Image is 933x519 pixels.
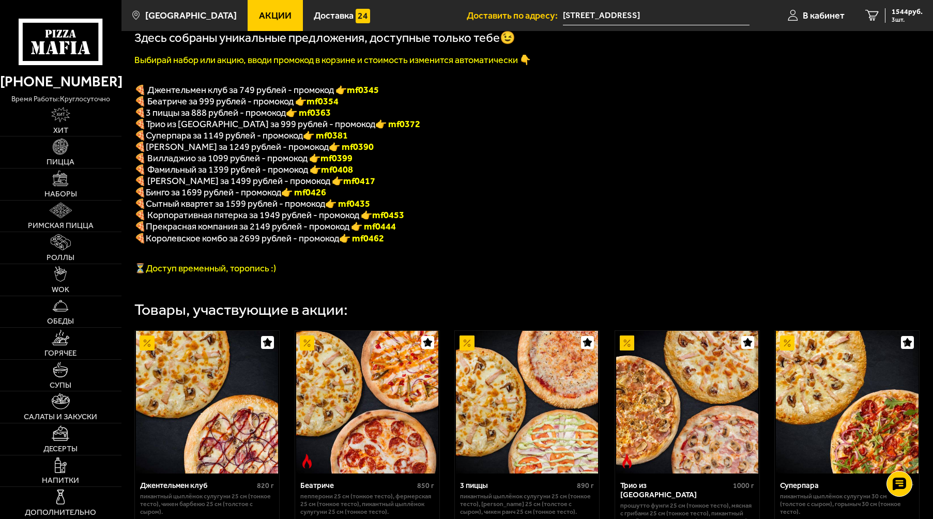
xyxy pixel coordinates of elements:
[300,454,314,468] img: Острое блюдо
[325,198,370,209] b: 👉 mf0435
[146,107,286,118] span: 3 пиццы за 888 рублей - промокод
[134,30,515,45] span: Здесь собраны уникальные предложения, доступные только тебе😉
[620,454,634,468] img: Острое блюдо
[146,233,339,244] span: Королевское комбо за 2699 рублей - промокод
[347,84,379,96] b: mf0345
[134,198,146,209] b: 🍕
[375,118,420,130] font: 👉 mf0372
[146,118,375,130] span: Трио из [GEOGRAPHIC_DATA] за 999 рублей - промокод
[351,221,396,232] font: 👉 mf0444
[286,107,331,118] font: 👉 mf0363
[44,349,77,357] span: Горячее
[44,190,77,198] span: Наборы
[145,11,237,20] span: [GEOGRAPHIC_DATA]
[53,127,68,134] span: Хит
[43,445,78,453] span: Десерты
[134,221,146,232] font: 🍕
[300,493,434,516] p: Пепперони 25 см (тонкое тесто), Фермерская 25 см (тонкое тесто), Пикантный цыплёнок сулугуни 25 с...
[329,141,374,152] b: 👉 mf0390
[460,493,594,516] p: Пикантный цыплёнок сулугуни 25 см (тонкое тесто), [PERSON_NAME] 25 см (толстое с сыром), Чикен Ра...
[300,335,314,350] img: Акционный
[134,302,348,317] div: Товары, участвующие в акции:
[343,175,375,187] b: mf0417
[296,331,438,473] img: Беатриче
[134,54,531,66] font: Выбирай набор или акцию, вводи промокод в корзине и стоимость изменится автоматически 👇
[25,509,96,516] span: Дополнительно
[456,331,598,473] img: 3 пиццы
[307,96,339,107] b: mf0354
[577,481,594,490] span: 890 г
[563,6,750,25] span: территория Горелово, Школьная улица, 43
[134,164,353,175] span: 🍕 Фамильный за 1399 рублей - промокод 👉
[563,6,750,25] input: Ваш адрес доставки
[134,187,146,198] b: 🍕
[892,17,923,23] span: 3 шт.
[134,130,146,141] font: 🍕
[146,187,281,198] span: Бинго за 1699 рублей - промокод
[134,263,276,274] span: ⏳Доступ временный, торопись :)
[300,481,415,490] div: Беатриче
[28,222,94,230] span: Римская пицца
[776,331,918,473] img: Суперпара
[52,286,69,294] span: WOK
[892,8,923,16] span: 1544 руб.
[140,335,154,350] img: Акционный
[295,331,439,473] a: АкционныйОстрое блюдоБеатриче
[733,481,754,490] span: 1000 г
[134,141,146,152] b: 🍕
[146,198,325,209] span: Сытный квартет за 1599 рублей - промокод
[134,96,339,107] span: 🍕 Беатриче за 999 рублей - промокод 👉
[134,118,146,130] font: 🍕
[417,481,434,490] span: 850 г
[321,164,353,175] b: mf0408
[616,331,758,473] img: Трио из Рио
[134,233,146,244] font: 🍕
[146,141,329,152] span: [PERSON_NAME] за 1249 рублей - промокод
[134,152,353,164] span: 🍕 Вилладжио за 1099 рублей - промокод 👉
[339,233,384,244] font: 👉 mf0462
[372,209,404,221] b: mf0453
[134,209,404,221] span: 🍕 Корпоративная пятерка за 1949 рублей - промокод 👉
[780,493,914,516] p: Пикантный цыплёнок сулугуни 30 см (толстое с сыром), Горыныч 30 см (тонкое тесто).
[780,335,794,350] img: Акционный
[615,331,759,473] a: АкционныйОстрое блюдоТрио из Рио
[467,11,563,20] span: Доставить по адресу:
[281,187,326,198] b: 👉 mf0426
[134,175,375,187] span: 🍕 [PERSON_NAME] за 1499 рублей - промокод 👉
[455,331,599,473] a: Акционный3 пиццы
[146,130,303,141] span: Суперпара за 1149 рублей - промокод
[135,331,279,473] a: АкционныйДжентельмен клуб
[620,335,634,350] img: Акционный
[42,477,79,484] span: Напитки
[780,481,890,490] div: Суперпара
[460,335,474,350] img: Акционный
[24,413,97,421] span: Салаты и закуски
[259,11,292,20] span: Акции
[47,158,74,166] span: Пицца
[140,493,274,516] p: Пикантный цыплёнок сулугуни 25 см (тонкое тесто), Чикен Барбекю 25 см (толстое с сыром).
[314,11,354,20] span: Доставка
[775,331,919,473] a: АкционныйСуперпара
[356,9,370,23] img: 15daf4d41897b9f0e9f617042186c801.svg
[303,130,348,141] font: 👉 mf0381
[136,331,278,473] img: Джентельмен клуб
[803,11,845,20] span: В кабинет
[620,481,730,499] div: Трио из [GEOGRAPHIC_DATA]
[257,481,274,490] span: 820 г
[134,107,146,118] font: 🍕
[134,84,379,96] span: 🍕 Джентельмен клуб за 749 рублей - промокод 👉
[140,481,254,490] div: Джентельмен клуб
[320,152,353,164] b: mf0399
[460,481,574,490] div: 3 пиццы
[146,221,351,232] span: Прекрасная компания за 2149 рублей - промокод
[50,381,71,389] span: Супы
[47,254,74,262] span: Роллы
[47,317,74,325] span: Обеды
